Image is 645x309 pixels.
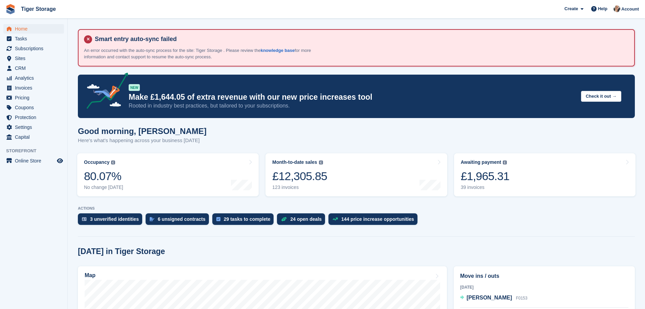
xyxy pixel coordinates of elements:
div: 123 invoices [272,185,327,190]
img: Becky Martin [614,5,620,12]
span: CRM [15,63,56,73]
div: 144 price increase opportunities [341,216,414,222]
div: 3 unverified identities [90,216,139,222]
a: menu [3,122,64,132]
a: [PERSON_NAME] F0153 [460,294,528,303]
span: Coupons [15,103,56,112]
div: £12,305.85 [272,169,327,183]
a: Preview store [56,157,64,165]
img: icon-info-grey-7440780725fd019a000dd9b08b2336e03edf1995a4989e88bcd33f0948082b44.svg [503,160,507,165]
span: Protection [15,113,56,122]
span: Subscriptions [15,44,56,53]
a: menu [3,24,64,34]
img: icon-info-grey-7440780725fd019a000dd9b08b2336e03edf1995a4989e88bcd33f0948082b44.svg [319,160,323,165]
img: icon-info-grey-7440780725fd019a000dd9b08b2336e03edf1995a4989e88bcd33f0948082b44.svg [111,160,115,165]
img: task-75834270c22a3079a89374b754ae025e5fb1db73e45f91037f5363f120a921f8.svg [216,217,220,221]
img: price_increase_opportunities-93ffe204e8149a01c8c9dc8f82e8f89637d9d84a8eef4429ea346261dce0b2c0.svg [332,217,338,220]
img: price-adjustments-announcement-icon-8257ccfd72463d97f412b2fc003d46551f7dbcb40ab6d574587a9cd5c0d94... [81,73,128,111]
h4: Smart entry auto-sync failed [92,35,629,43]
span: Home [15,24,56,34]
span: Analytics [15,73,56,83]
a: menu [3,83,64,93]
a: menu [3,63,64,73]
a: 144 price increase opportunities [328,213,421,228]
span: Tasks [15,34,56,43]
h1: Good morning, [PERSON_NAME] [78,127,207,136]
div: No change [DATE] [84,185,123,190]
a: menu [3,73,64,83]
a: menu [3,34,64,43]
a: Occupancy 80.07% No change [DATE] [77,153,259,196]
a: menu [3,156,64,166]
a: Month-to-date sales £12,305.85 123 invoices [265,153,447,196]
span: Create [564,5,578,12]
p: Rooted in industry best practices, but tailored to your subscriptions. [129,102,576,110]
a: menu [3,103,64,112]
div: Awaiting payment [461,159,501,165]
a: Awaiting payment £1,965.31 39 invoices [454,153,636,196]
img: stora-icon-8386f47178a22dfd0bd8f6a31ec36ba5ce8667c1dd55bd0f319d3a0aa187defe.svg [5,4,16,14]
a: knowledge base [261,48,295,53]
img: verify_identity-adf6edd0f0f0b5bbfe63781bf79b02c33cf7c696d77639b501bdc392416b5a36.svg [82,217,87,221]
div: 24 open deals [290,216,322,222]
div: Occupancy [84,159,109,165]
span: Storefront [6,148,67,154]
a: 29 tasks to complete [212,213,277,228]
p: Here's what's happening across your business [DATE] [78,137,207,144]
span: F0153 [516,296,528,301]
h2: [DATE] in Tiger Storage [78,247,165,256]
div: [DATE] [460,284,628,290]
h2: Move ins / outs [460,272,628,280]
span: Invoices [15,83,56,93]
span: [PERSON_NAME] [467,295,512,301]
img: contract_signature_icon-13c848040528278c33f63329250d36e43548de30e8caae1d1a13099fd9432cc5.svg [150,217,154,221]
div: 80.07% [84,169,123,183]
p: An error occurred with the auto-sync process for the site: Tiger Storage . Please review the for ... [84,47,321,60]
a: menu [3,54,64,63]
a: 6 unsigned contracts [146,213,212,228]
a: Tiger Storage [18,3,59,15]
div: NEW [129,84,140,91]
div: Month-to-date sales [272,159,317,165]
a: 3 unverified identities [78,213,146,228]
div: 29 tasks to complete [224,216,271,222]
span: Sites [15,54,56,63]
span: Pricing [15,93,56,102]
span: Online Store [15,156,56,166]
img: deal-1b604bf984904fb50ccaf53a9ad4b4a5d6e5aea283cecdc64d6e3604feb123c2.svg [281,217,287,221]
div: 6 unsigned contracts [158,216,206,222]
a: menu [3,113,64,122]
button: Check it out → [581,91,621,102]
span: Capital [15,132,56,142]
span: Account [621,6,639,13]
span: Settings [15,122,56,132]
a: menu [3,44,64,53]
a: menu [3,93,64,102]
span: Help [598,5,607,12]
div: £1,965.31 [461,169,510,183]
p: ACTIONS [78,206,635,211]
a: 24 open deals [277,213,328,228]
a: menu [3,132,64,142]
div: 39 invoices [461,185,510,190]
h2: Map [85,272,95,278]
p: Make £1,644.05 of extra revenue with our new price increases tool [129,92,576,102]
